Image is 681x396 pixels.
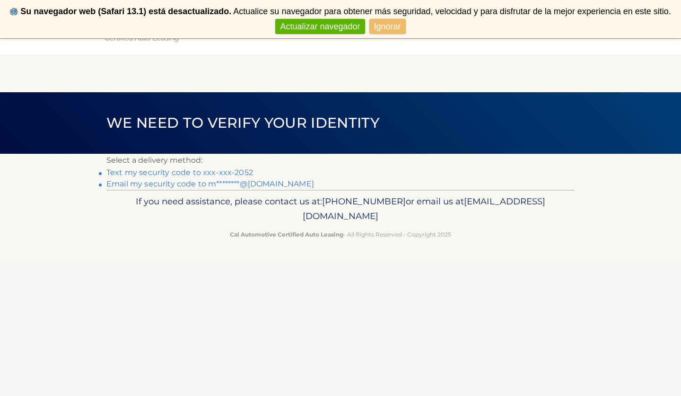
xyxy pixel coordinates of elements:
a: Ignorar [369,19,406,35]
strong: Cal Automotive Certified Auto Leasing [230,231,343,238]
b: Su navegador web (Safari 13.1) está desactualizado. [20,7,231,16]
p: - All Rights Reserved - Copyright 2025 [113,229,568,239]
span: We need to verify your identity [106,114,379,132]
a: Actualizar navegador [275,19,365,35]
p: Select a delivery method: [106,154,575,167]
a: Email my security code to m********@[DOMAIN_NAME] [106,179,314,188]
span: [PHONE_NUMBER] [322,196,406,207]
a: Text my security code to xxx-xxx-2052 [106,168,253,177]
p: If you need assistance, please contact us at: or email us at [113,194,568,224]
span: Actualice su navegador para obtener más seguridad, velocidad y para disfrutar de la mejor experie... [233,7,671,16]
